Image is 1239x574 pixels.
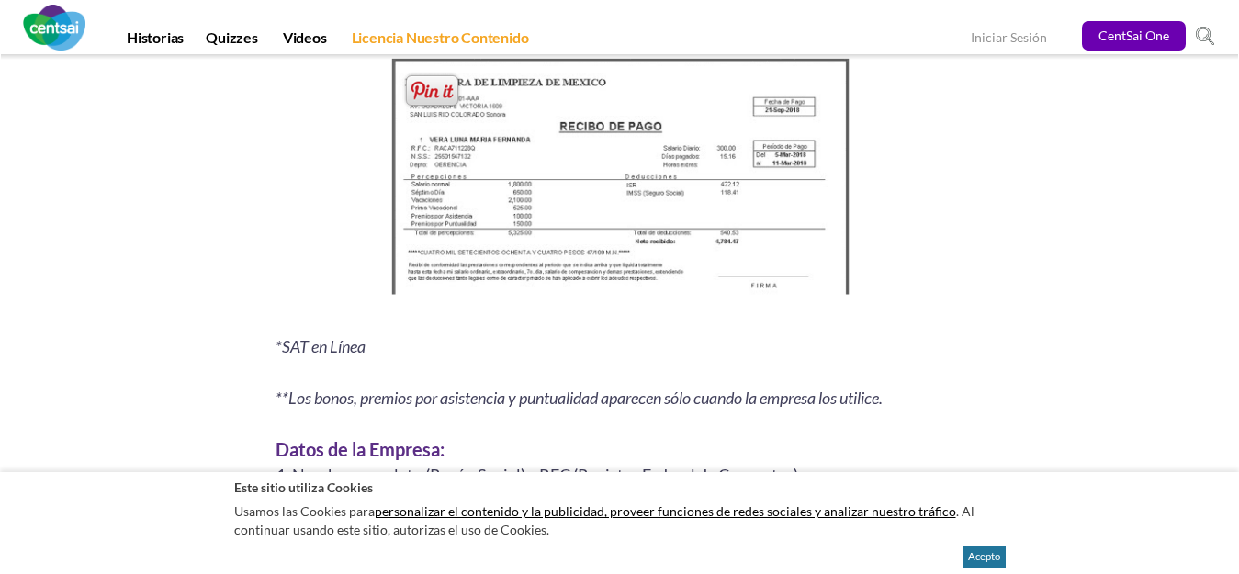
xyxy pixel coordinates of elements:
a: CentSai One [1082,21,1186,51]
img: CentSai [23,5,85,51]
a: Historias [116,28,195,54]
h2: Este sitio utiliza Cookies [234,478,1006,496]
button: Acepto [963,546,1006,568]
h3: Datos de la Empresa: [276,435,964,463]
i: *SAT en Línea [276,337,366,357]
a: Quizzes [195,28,269,54]
a: Videos [272,28,338,54]
a: Licencia Nuestro Contenido [341,28,540,54]
i: **Los bonos, premios por asistencia y puntualidad aparecen sólo cuando la empresa los utilice. [276,388,883,409]
a: Iniciar Sesión [971,29,1047,49]
li: Nombre completo (Razón Social) y RFC (Registro Federal de Causantes). [292,463,964,487]
p: Usamos las Cookies para . Al continuar usando este sitio, autorizas el uso de Cookies. [234,498,1006,543]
